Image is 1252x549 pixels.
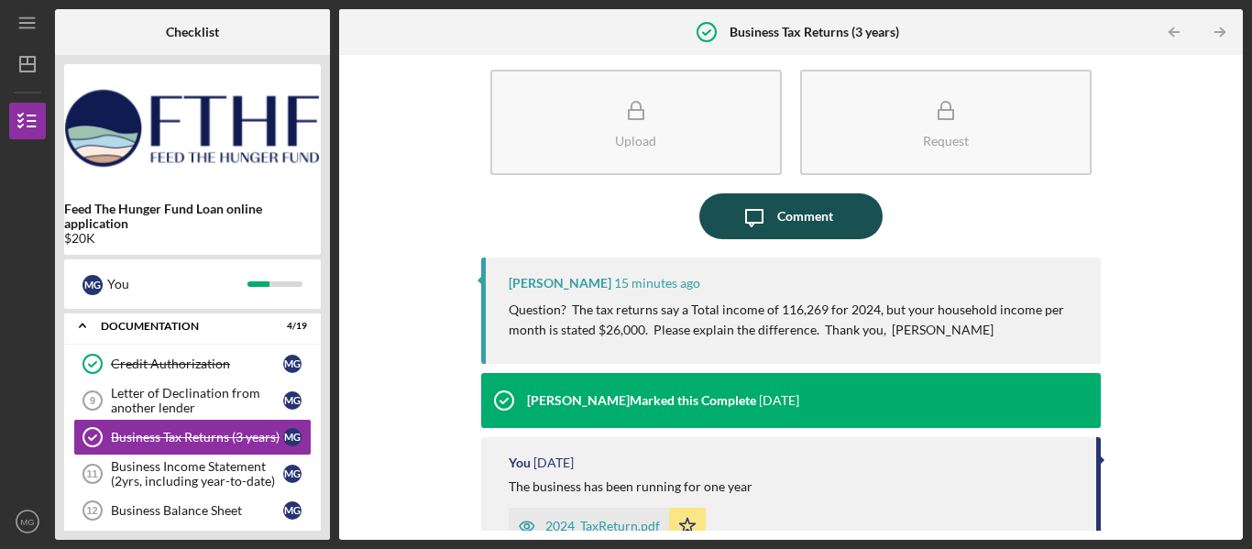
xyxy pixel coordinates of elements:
img: Product logo [64,73,321,183]
time: 2025-08-13 10:46 [533,456,574,470]
div: Business Tax Returns (3 years) [111,430,283,445]
text: MG [20,517,34,527]
tspan: 11 [86,468,97,479]
a: 9Letter of Declination from another lenderMG [73,382,312,419]
button: Request [800,70,1092,175]
p: Question? The tax returns say a Total income of 116,269 for 2024, but your household income per m... [509,300,1082,341]
div: M G [283,391,302,410]
tspan: 9 [90,395,95,406]
time: 2025-09-09 23:05 [614,276,700,291]
div: 2024_TaxReturn.pdf [545,519,660,533]
div: [PERSON_NAME] [509,276,611,291]
div: [PERSON_NAME] Marked this Complete [527,393,756,408]
tspan: 12 [86,505,97,516]
b: Checklist [166,25,219,39]
div: 4 / 19 [274,321,307,332]
div: Letter of Declination from another lender [111,386,283,415]
div: Request [923,134,969,148]
b: Business Tax Returns (3 years) [730,25,899,39]
div: You [107,269,247,300]
div: M G [283,465,302,483]
a: 11Business Income Statement (2yrs, including year-to-date)MG [73,456,312,492]
div: Documentation [101,321,261,332]
button: Comment [699,193,883,239]
div: Business Income Statement (2yrs, including year-to-date) [111,459,283,489]
div: M G [283,355,302,373]
div: Upload [615,134,656,148]
div: M G [283,501,302,520]
div: The business has been running for one year [509,479,752,494]
div: Credit Authorization [111,357,283,371]
div: Business Balance Sheet [111,503,283,518]
div: M G [82,275,103,295]
time: 2025-08-13 17:18 [759,393,799,408]
button: Upload [490,70,782,175]
div: You [509,456,531,470]
a: Credit AuthorizationMG [73,346,312,382]
div: Comment [777,193,833,239]
div: M G [283,428,302,446]
b: Feed The Hunger Fund Loan online application [64,202,321,231]
div: $20K [64,231,321,246]
a: Business Tax Returns (3 years)MG [73,419,312,456]
button: MG [9,503,46,540]
button: 2024_TaxReturn.pdf [509,508,706,544]
a: 12Business Balance SheetMG [73,492,312,529]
